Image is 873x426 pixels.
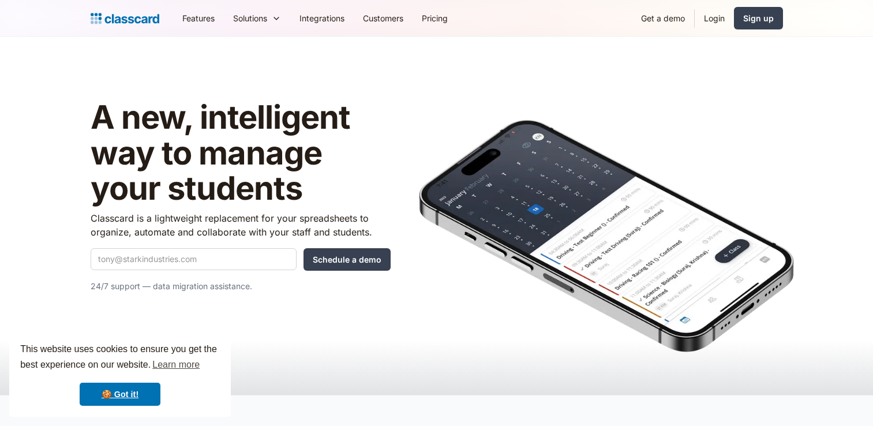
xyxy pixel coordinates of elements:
a: Pricing [413,5,457,31]
input: tony@starkindustries.com [91,248,297,270]
p: Classcard is a lightweight replacement for your spreadsheets to organize, automate and collaborat... [91,211,391,239]
a: learn more about cookies [151,356,201,373]
div: Sign up [743,12,774,24]
a: Get a demo [632,5,694,31]
div: cookieconsent [9,331,231,417]
a: Integrations [290,5,354,31]
a: Customers [354,5,413,31]
span: This website uses cookies to ensure you get the best experience on our website. [20,342,220,373]
h1: A new, intelligent way to manage your students [91,100,391,207]
div: Solutions [224,5,290,31]
div: Solutions [233,12,267,24]
a: dismiss cookie message [80,383,160,406]
a: Login [695,5,734,31]
p: 24/7 support — data migration assistance. [91,279,391,293]
a: Features [173,5,224,31]
a: Logo [91,10,159,27]
a: Sign up [734,7,783,29]
form: Quick Demo Form [91,248,391,271]
input: Schedule a demo [304,248,391,271]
